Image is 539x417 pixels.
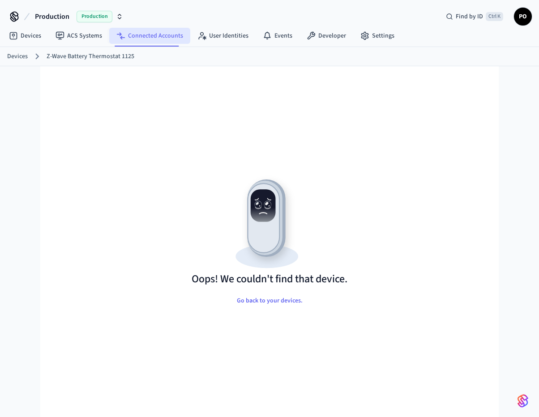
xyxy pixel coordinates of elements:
[48,28,109,44] a: ACS Systems
[230,292,310,310] button: Go back to your devices.
[514,8,532,26] button: PO
[47,52,134,61] a: Z-Wave Battery Thermostat 1125
[353,28,402,44] a: Settings
[77,11,112,22] span: Production
[7,52,28,61] a: Devices
[256,28,299,44] a: Events
[2,28,48,44] a: Devices
[109,28,190,44] a: Connected Accounts
[299,28,353,44] a: Developer
[192,172,347,272] img: Resource not found
[192,272,347,286] h1: Oops! We couldn't find that device.
[515,9,531,25] span: PO
[518,394,528,408] img: SeamLogoGradient.69752ec5.svg
[456,12,483,21] span: Find by ID
[439,9,510,25] div: Find by IDCtrl K
[35,11,69,22] span: Production
[486,12,503,21] span: Ctrl K
[190,28,256,44] a: User Identities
